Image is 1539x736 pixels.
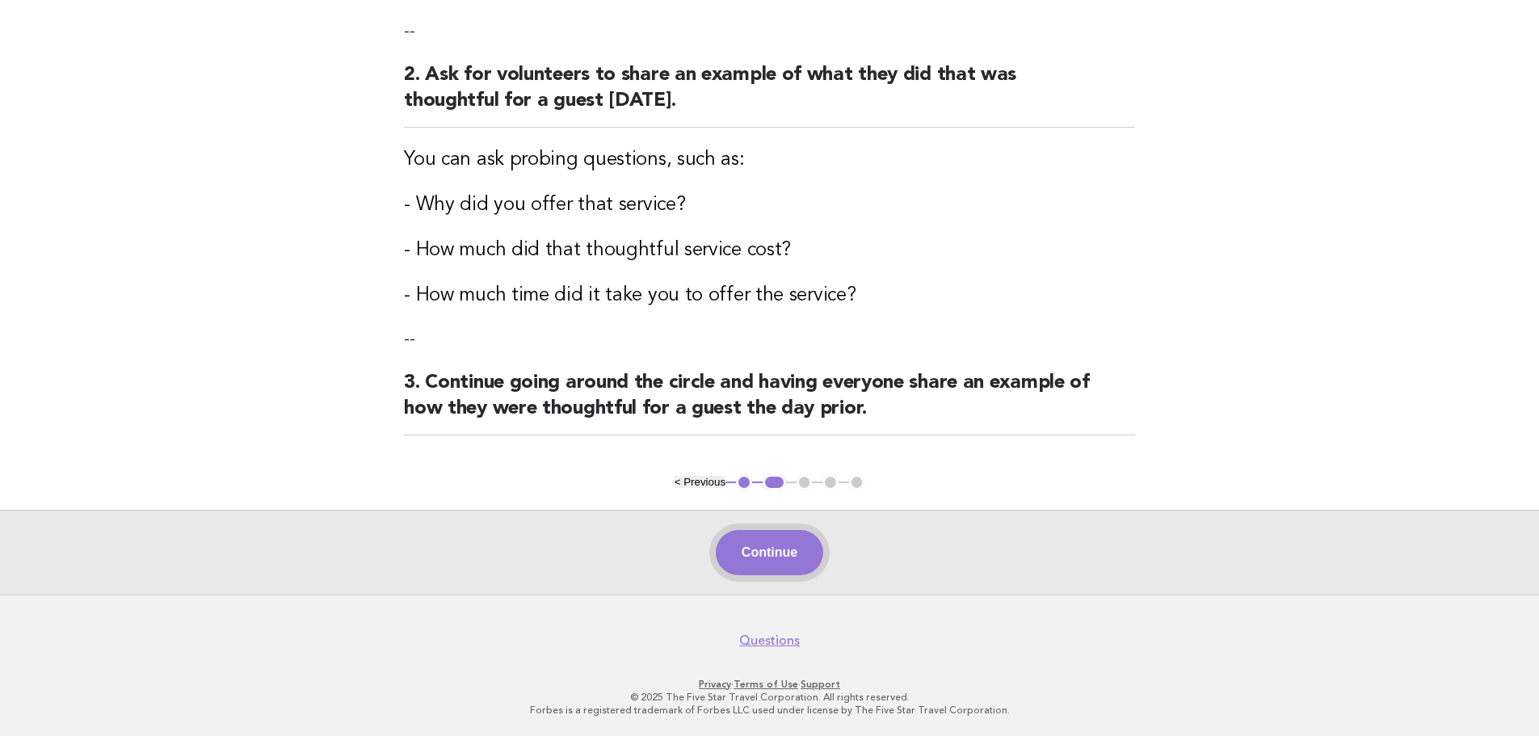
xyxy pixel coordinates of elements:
h3: You can ask probing questions, such as: [404,147,1135,173]
h2: 3. Continue going around the circle and having everyone share an example of how they were thought... [404,370,1135,435]
a: Privacy [699,679,731,690]
a: Support [801,679,840,690]
button: 1 [736,474,752,490]
p: Forbes is a registered trademark of Forbes LLC used under license by The Five Star Travel Corpora... [275,704,1264,717]
h3: - How much did that thoughtful service cost? [404,238,1135,263]
button: 2 [763,474,786,490]
a: Questions [739,633,800,649]
p: © 2025 The Five Star Travel Corporation. All rights reserved. [275,691,1264,704]
p: -- [404,20,1135,43]
a: Terms of Use [734,679,798,690]
h3: - Why did you offer that service? [404,192,1135,218]
h3: - How much time did it take you to offer the service? [404,283,1135,309]
button: < Previous [675,476,725,488]
button: Continue [716,530,823,575]
p: · · [275,678,1264,691]
h2: 2. Ask for volunteers to share an example of what they did that was thoughtful for a guest [DATE]. [404,62,1135,128]
p: -- [404,328,1135,351]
